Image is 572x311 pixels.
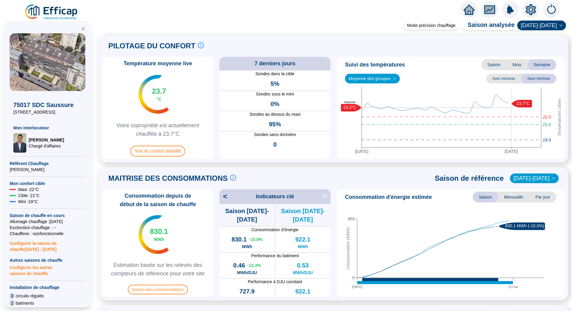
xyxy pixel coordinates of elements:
span: home [464,4,475,15]
text: 23.7°C [517,101,530,105]
span: Voir le confort détaillé [130,146,185,157]
span: Par jour [529,192,556,202]
span: Suivi des températures [345,60,405,69]
span: 0.46 [233,261,245,270]
span: 3 [10,293,15,299]
span: Allumage chauffage : [DATE] [10,219,85,225]
span: Cible : 21 °C [18,193,40,199]
span: 7 derniers jours [255,59,295,68]
div: Mode précision chauffage [403,21,459,30]
span: 2 [10,300,15,306]
span: Autres saisons de chauffe [10,257,85,263]
img: alerts [543,1,560,18]
img: indicateur températures [139,215,169,254]
span: °C [157,96,162,102]
span: Saison [DATE]-[DATE] [275,207,331,224]
span: Mensuelle [498,192,529,202]
tspan: [DATE] [505,149,518,154]
span: -10.0 % [249,236,262,242]
span: Saison [481,59,506,70]
span: 727.9 [239,287,255,296]
span: Configurer la saison de chauffe [DATE] - [DATE] [10,237,85,252]
span: circuits régulés [16,293,44,299]
tspan: 19.0 [543,137,551,142]
span: 922.1 [295,287,311,296]
span: 0% [271,100,279,108]
img: Chargé d'affaires [13,133,26,153]
span: Mois [506,59,528,70]
img: alerts [502,1,519,18]
span: Exctinction chauffage : -- [10,225,85,231]
span: Mon interlocuteur [13,125,82,131]
span: MWh [242,296,252,302]
span: MWh [242,244,252,250]
tspan: 22.0 [542,114,551,119]
span: double-left [81,27,85,31]
span: PILOTAGE DU CONFORT [108,41,196,51]
span: 830.1 [232,235,247,244]
span: fund [484,4,495,15]
tspan: 0 [352,275,355,280]
span: Sondes dans la cible [219,71,330,77]
span: 830.1 [150,227,168,236]
span: Sans min/max [521,74,556,83]
span: Saison [473,192,498,202]
text: 830.1 MWh (-10.0%) [505,223,544,228]
span: Sondes sans données [219,131,330,138]
span: Mini : 19 °C [18,199,38,205]
tspan: [DATE] [355,149,368,154]
span: Estimation basée sur les relevés des compteurs de référence pour votre site [105,261,211,278]
span: Semaine [528,59,556,70]
span: down [552,177,555,180]
text: Moyenne [344,101,355,104]
span: Chargé d'affaires [29,143,64,149]
span: Installation de chauffage [10,284,85,290]
span: info-circle [198,42,204,48]
span: 2023-2024 [514,174,555,183]
span: Sondes au dessus du maxi [219,111,330,118]
tspan: Consommation (MWh) [346,227,350,269]
span: 2024-2025 [521,21,562,30]
span: batiments [16,300,34,306]
span: 0 [273,140,277,149]
tspan: Températures cibles [557,98,562,136]
span: MWh [154,236,164,242]
span: [PERSON_NAME] [29,137,64,143]
tspan: [DATE] [352,285,363,289]
span: > [323,192,330,201]
span: -12.3 % [248,262,261,268]
span: 23.7 [152,86,166,96]
span: Suivre mes consommations [128,285,188,294]
span: Configurer les autres saisons de chauffe [10,263,85,277]
span: [PERSON_NAME] [10,167,85,173]
span: Saison de référence [435,173,504,183]
span: Indicateurs clé [256,192,294,201]
span: down [393,77,396,80]
span: Saison [DATE]-[DATE] [219,207,275,224]
span: 5% [271,79,279,88]
span: 922.1 [295,235,311,244]
span: MWh [298,244,308,250]
span: MWh [298,296,308,302]
span: MWh/DJU [237,270,257,276]
img: efficap energie logo [24,4,79,21]
span: Consommation d'énergie estimée [345,193,432,201]
text: 23.2°C [344,105,357,110]
span: < [219,192,227,201]
span: MAITRISE DES CONSOMMATIONS [108,173,228,183]
span: Performance à DJU constant [219,279,330,285]
span: Performance du batiment [219,253,330,259]
span: Votre copropriété est actuellement chauffée à 23.7°C [105,121,211,138]
span: Température moyenne live [120,59,196,68]
span: MWh/DJU [293,270,313,276]
span: Mon confort cible [10,180,85,186]
span: [STREET_ADDRESS] [13,109,82,115]
span: Maxi : 22 °C [18,186,39,193]
tspan: 21.0 [542,122,551,127]
span: Sondes sous le mini [219,91,330,97]
span: Saison analysée [462,21,515,30]
span: Consommation depuis de début de la saison de chauffe [105,192,211,209]
tspan: 15 mai [508,285,518,289]
span: 0.53 [297,261,309,270]
span: Avec min/max [486,74,521,83]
